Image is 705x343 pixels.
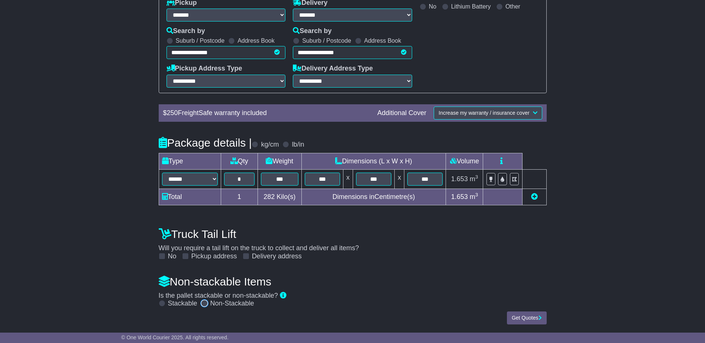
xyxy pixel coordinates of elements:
sup: 3 [475,174,478,180]
label: No [429,3,436,10]
label: Non-Stackable [210,300,254,308]
h4: Truck Tail Lift [159,228,547,240]
label: Lithium Battery [451,3,491,10]
button: Get Quotes [507,311,547,324]
label: lb/in [292,141,304,149]
a: Add new item [531,193,538,200]
sup: 3 [475,192,478,197]
div: $ FreightSafe warranty included [159,109,374,117]
button: Increase my warranty / insurance cover [434,107,542,120]
td: x [343,169,353,189]
td: 1 [221,189,258,205]
div: Will you require a tail lift on the truck to collect and deliver all items? [155,224,550,261]
span: © One World Courier 2025. All rights reserved. [121,334,229,340]
span: 1.653 [451,175,468,183]
td: Total [159,189,221,205]
td: Type [159,153,221,169]
label: Delivery Address Type [293,65,373,73]
label: Search by [293,27,332,35]
td: Dimensions in Centimetre(s) [301,189,446,205]
span: 1.653 [451,193,468,200]
label: Address Book [237,37,275,44]
span: 250 [167,109,178,117]
span: m [470,175,478,183]
label: Search by [166,27,205,35]
label: Suburb / Postcode [302,37,351,44]
td: x [395,169,404,189]
label: Address Book [364,37,401,44]
span: Is the pallet stackable or non-stackable? [159,292,278,299]
h4: Non-stackable Items [159,275,547,288]
td: Kilo(s) [258,189,301,205]
label: Pickup Address Type [166,65,242,73]
label: kg/cm [261,141,279,149]
label: Delivery address [252,252,302,261]
span: Increase my warranty / insurance cover [439,110,529,116]
td: Dimensions (L x W x H) [301,153,446,169]
label: Other [505,3,520,10]
td: Weight [258,153,301,169]
label: Pickup address [191,252,237,261]
label: No [168,252,177,261]
td: Qty [221,153,258,169]
label: Suburb / Postcode [176,37,225,44]
span: m [470,193,478,200]
div: Additional Cover [373,109,430,117]
td: Volume [446,153,483,169]
h4: Package details | [159,137,252,149]
span: 282 [263,193,275,200]
label: Stackable [168,300,197,308]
